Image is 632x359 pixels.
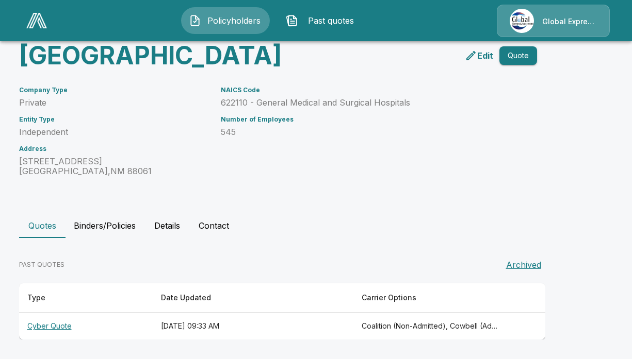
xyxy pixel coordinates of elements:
[19,157,209,176] p: [STREET_ADDRESS] [GEOGRAPHIC_DATA] , NM 88061
[286,14,298,27] img: Past quotes Icon
[19,145,209,152] h6: Address
[189,14,201,27] img: Policyholders Icon
[26,13,47,28] img: AA Logo
[353,283,510,313] th: Carrier Options
[19,213,66,238] button: Quotes
[19,213,613,238] div: policyholder tabs
[463,47,495,64] a: edit
[499,46,537,65] button: Quote
[181,7,270,34] button: Policyholders IconPolicyholders
[19,127,209,137] p: Independent
[66,213,144,238] button: Binders/Policies
[19,41,274,70] h3: [GEOGRAPHIC_DATA]
[19,260,64,269] p: PAST QUOTES
[19,98,209,108] p: Private
[502,254,545,275] button: Archived
[221,98,512,108] p: 622110 - General Medical and Surgical Hospitals
[477,49,493,62] p: Edit
[19,283,545,339] table: responsive table
[221,116,512,123] h6: Number of Employees
[190,213,237,238] button: Contact
[221,87,512,94] h6: NAICS Code
[19,313,153,340] th: Cyber Quote
[19,116,209,123] h6: Entity Type
[144,213,190,238] button: Details
[205,14,262,27] span: Policyholders
[302,14,359,27] span: Past quotes
[19,87,209,94] h6: Company Type
[153,313,353,340] th: [DATE] 09:33 AM
[353,313,510,340] th: Coalition (Non-Admitted), Cowbell (Admitted), Cowbell (Non-Admitted), CFC (Admitted), Tokio Marin...
[19,283,153,313] th: Type
[153,283,353,313] th: Date Updated
[278,7,367,34] button: Past quotes IconPast quotes
[221,127,512,137] p: 545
